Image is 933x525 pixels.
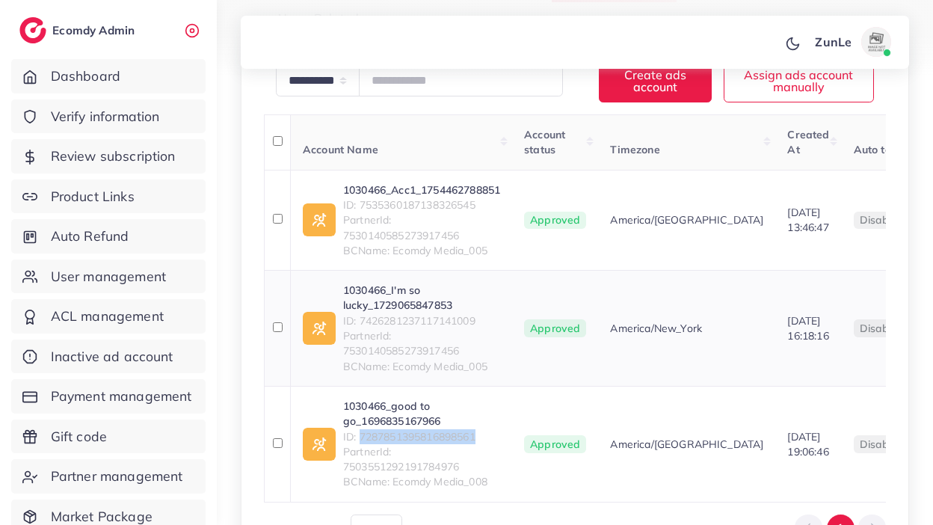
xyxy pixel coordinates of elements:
[19,17,46,43] img: logo
[11,219,206,254] a: Auto Refund
[11,379,206,414] a: Payment management
[11,459,206,494] a: Partner management
[303,143,378,156] span: Account Name
[51,387,192,406] span: Payment management
[343,197,500,212] span: ID: 7535360187138326545
[524,319,586,337] span: Approved
[610,212,763,227] span: America/[GEOGRAPHIC_DATA]
[51,427,107,446] span: Gift code
[524,128,565,156] span: Account status
[11,299,206,334] a: ACL management
[303,428,336,461] img: ic-ad-info.7fc67b75.svg
[599,58,712,102] button: Create ads account
[52,23,138,37] h2: Ecomdy Admin
[11,260,206,294] a: User management
[343,399,500,429] a: 1030466_good to go_1696835167966
[343,429,500,444] span: ID: 7287851395816898561
[854,143,916,156] span: Auto top-up
[51,307,164,326] span: ACL management
[51,147,176,166] span: Review subscription
[610,437,763,452] span: America/[GEOGRAPHIC_DATA]
[343,313,500,328] span: ID: 7426281237117141009
[51,467,183,486] span: Partner management
[11,340,206,374] a: Inactive ad account
[724,58,874,102] button: Assign ads account manually
[815,33,852,51] p: ZunLe
[11,420,206,454] a: Gift code
[524,212,586,230] span: Approved
[51,267,166,286] span: User management
[524,435,586,453] span: Approved
[610,321,702,336] span: America/New_York
[11,139,206,174] a: Review subscription
[343,328,500,359] span: PartnerId: 7530140585273917456
[343,182,500,197] a: 1030466_Acc1_1754462788851
[787,314,828,343] span: [DATE] 16:18:16
[343,283,500,313] a: 1030466_I'm so lucky_1729065847853
[51,67,120,86] span: Dashboard
[343,359,500,374] span: BCName: Ecomdy Media_005
[610,143,659,156] span: Timezone
[51,227,129,246] span: Auto Refund
[51,187,135,206] span: Product Links
[303,203,336,236] img: ic-ad-info.7fc67b75.svg
[51,347,173,366] span: Inactive ad account
[860,322,898,335] span: disable
[11,179,206,214] a: Product Links
[343,212,500,243] span: PartnerId: 7530140585273917456
[787,206,828,234] span: [DATE] 13:46:47
[787,430,828,458] span: [DATE] 19:06:46
[343,243,500,258] span: BCName: Ecomdy Media_005
[861,27,891,57] img: avatar
[860,213,898,227] span: disable
[343,474,500,489] span: BCName: Ecomdy Media_008
[19,17,138,43] a: logoEcomdy Admin
[343,444,500,475] span: PartnerId: 7503551292191784976
[860,437,898,451] span: disable
[807,27,897,57] a: ZunLeavatar
[787,128,829,156] span: Created At
[303,312,336,345] img: ic-ad-info.7fc67b75.svg
[11,99,206,134] a: Verify information
[11,59,206,93] a: Dashboard
[51,107,160,126] span: Verify information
